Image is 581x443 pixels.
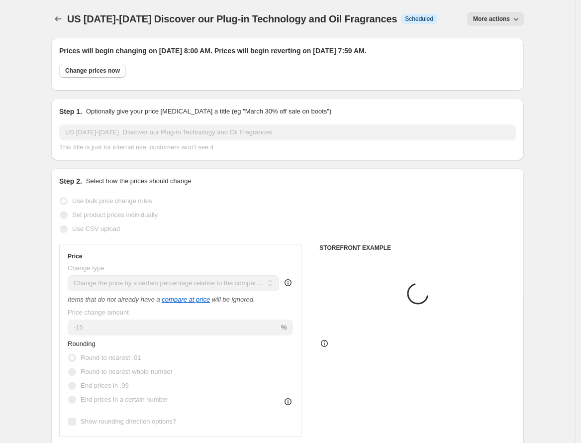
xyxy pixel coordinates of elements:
span: % [281,324,287,331]
span: End prices in a certain number [81,396,168,403]
span: Round to nearest whole number [81,368,173,375]
h3: Price [68,252,82,260]
button: compare at price [162,296,210,303]
span: Set product prices individually [72,211,158,219]
button: More actions [467,12,524,26]
div: help [283,278,293,288]
span: Rounding [68,340,96,347]
button: Change prices now [59,64,126,78]
span: Use CSV upload [72,225,120,232]
span: Use bulk price change rules [72,197,152,205]
span: Change prices now [65,67,120,75]
button: Price change jobs [51,12,65,26]
span: US [DATE]-[DATE] Discover our Plug-in Technology and Oil Fragrances [67,13,397,24]
p: Select how the prices should change [86,176,192,186]
span: Scheduled [405,15,433,23]
i: Items that do not already have a [68,296,160,303]
span: End prices in .99 [81,382,129,389]
span: More actions [473,15,510,23]
i: will be ignored. [212,296,255,303]
p: Optionally give your price [MEDICAL_DATA] a title (eg "March 30% off sale on boots") [86,107,331,116]
span: Change type [68,264,104,272]
h2: Step 1. [59,107,82,116]
input: -20 [68,320,279,335]
span: This title is just for internal use, customers won't see it [59,143,213,151]
span: Round to nearest .01 [81,354,141,361]
span: Show rounding direction options? [81,418,176,425]
h2: Step 2. [59,176,82,186]
input: 30% off holiday sale [59,124,516,140]
span: Price change amount [68,309,129,316]
h2: Prices will begin changing on [DATE] 8:00 AM. Prices will begin reverting on [DATE] 7:59 AM. [59,46,516,56]
h6: STOREFRONT EXAMPLE [319,244,516,252]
